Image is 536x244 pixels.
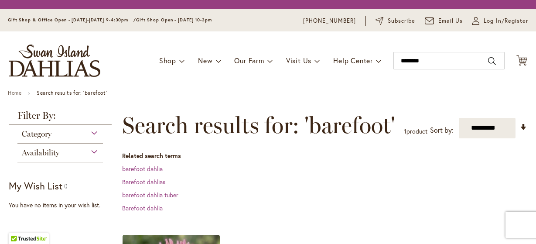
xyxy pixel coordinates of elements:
[9,45,100,77] a: store logo
[122,204,163,212] a: Barefoot dahlia
[9,201,117,210] div: You have no items in your wish list.
[8,89,21,96] a: Home
[484,17,528,25] span: Log In/Register
[333,56,373,65] span: Help Center
[122,178,165,186] a: Barefoot dahlias
[286,56,311,65] span: Visit Us
[488,54,496,68] button: Search
[388,17,415,25] span: Subscribe
[122,165,163,173] a: barefoot dahlia
[122,151,527,160] dt: Related search terms
[9,111,112,125] strong: Filter By:
[404,124,427,138] p: product
[430,122,454,138] label: Sort by:
[22,129,51,139] span: Category
[159,56,176,65] span: Shop
[198,56,212,65] span: New
[9,179,62,192] strong: My Wish List
[7,213,31,237] iframe: Launch Accessibility Center
[234,56,264,65] span: Our Farm
[425,17,463,25] a: Email Us
[376,17,415,25] a: Subscribe
[22,148,59,158] span: Availability
[404,127,406,135] span: 1
[472,17,528,25] a: Log In/Register
[303,17,356,25] a: [PHONE_NUMBER]
[136,17,212,23] span: Gift Shop Open - [DATE] 10-3pm
[438,17,463,25] span: Email Us
[8,17,136,23] span: Gift Shop & Office Open - [DATE]-[DATE] 9-4:30pm /
[122,191,178,199] a: barefoot dahlia tuber
[122,112,395,138] span: Search results for: 'barefoot'
[37,89,107,96] strong: Search results for: 'barefoot'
